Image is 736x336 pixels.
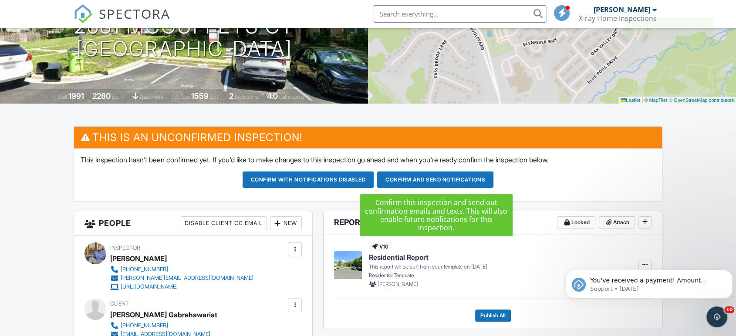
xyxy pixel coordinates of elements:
a: Leaflet [621,97,640,103]
a: SPECTORA [74,12,170,30]
img: The Best Home Inspection Software - Spectora [74,4,93,24]
div: 2 [229,91,233,101]
span: Inspector [110,245,140,251]
span: sq.ft. [210,94,221,100]
p: Message from Support, sent 1d ago [28,34,160,41]
h3: People [74,211,312,236]
div: 1991 [68,91,84,101]
iframe: Intercom live chat [706,306,727,327]
span: 10 [724,306,734,313]
div: X-ray Home Inspections [579,14,657,23]
div: [URL][DOMAIN_NAME] [121,283,178,290]
div: [PERSON_NAME] [594,5,650,14]
div: [PHONE_NUMBER] [121,322,168,329]
a: [URL][DOMAIN_NAME] [110,282,253,291]
div: 1559 [191,91,209,101]
div: 2280 [92,91,111,101]
div: 4.0 [267,91,278,101]
div: New [270,216,302,230]
div: [PERSON_NAME] Gabrehawariat [110,308,217,321]
h1: 2661 McGuffeys Ct [GEOGRAPHIC_DATA] [74,15,294,61]
p: This inspection hasn't been confirmed yet. If you'd like to make changes to this inspection go ah... [81,155,655,165]
span: bathrooms [279,94,304,100]
a: © MapTiler [644,97,668,103]
span: Client [110,300,129,307]
h3: This is an Unconfirmed Inspection! [74,127,662,148]
div: [PERSON_NAME][EMAIL_ADDRESS][DOMAIN_NAME] [121,275,253,282]
input: Search everything... [373,5,547,23]
div: Inspection updated! [625,18,714,39]
span: basement [140,94,163,100]
div: Disable Client CC Email [181,216,267,230]
a: [PERSON_NAME][EMAIL_ADDRESS][DOMAIN_NAME] [110,274,253,282]
a: © OpenStreetMap contributors [669,97,734,103]
button: Confirm and send notifications [377,171,493,188]
div: [PHONE_NUMBER] [121,266,168,273]
span: You've received a payment! Amount $395.00 Fee $0.00 Net $395.00 Transaction # pi_3SBmmnK7snlDGpRF... [28,25,156,119]
span: bedrooms [235,94,259,100]
span: SPECTORA [99,4,170,23]
a: [PHONE_NUMBER] [110,321,210,330]
span: Lot Size [172,94,190,100]
iframe: Intercom notifications message [562,252,736,312]
a: [PHONE_NUMBER] [110,265,253,274]
span: Built [57,94,67,100]
div: [PERSON_NAME] [110,252,167,265]
span: sq. ft. [112,94,124,100]
button: Confirm with notifications disabled [243,171,374,188]
span: | [641,97,643,103]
